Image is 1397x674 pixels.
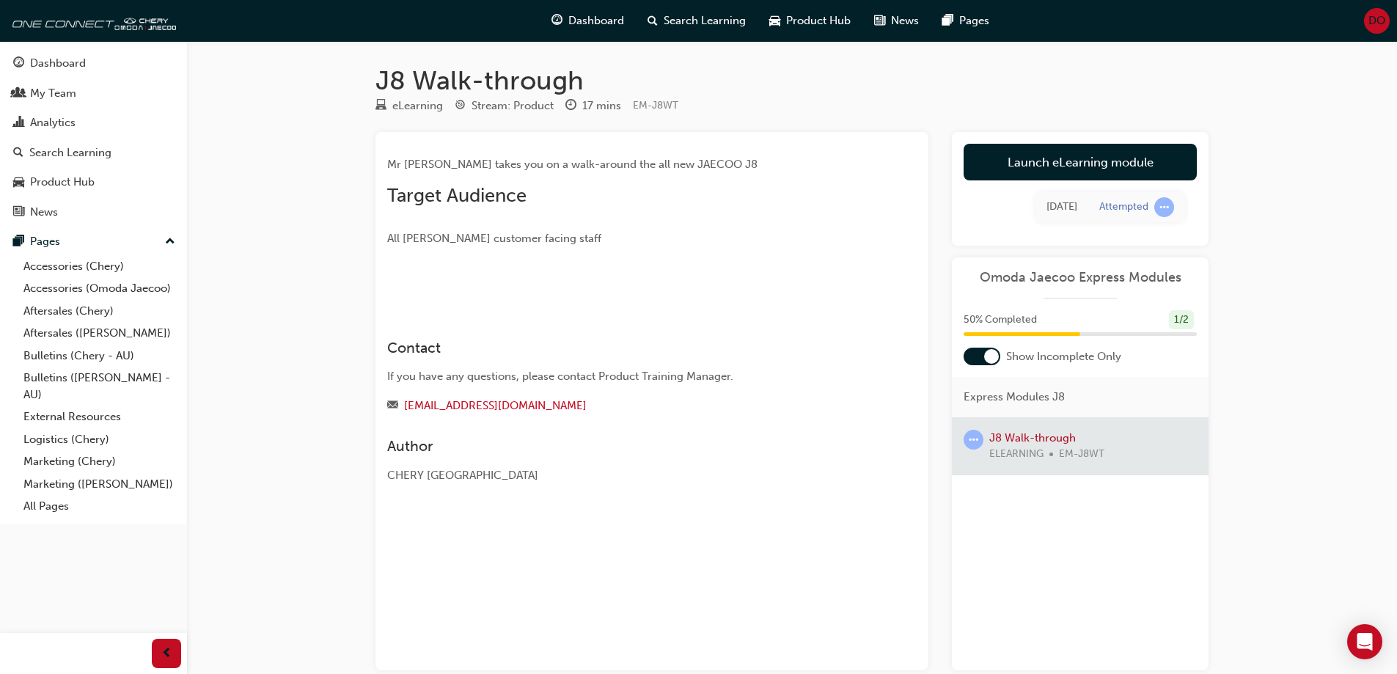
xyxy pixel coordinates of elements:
[387,368,864,385] div: If you have any questions, please contact Product Training Manager.
[387,340,864,356] h3: Contact
[1347,624,1382,659] div: Open Intercom Messenger
[392,98,443,114] div: eLearning
[568,12,624,29] span: Dashboard
[1099,200,1148,214] div: Attempted
[387,467,864,484] div: CHERY [GEOGRAPHIC_DATA]
[30,55,86,72] div: Dashboard
[18,406,181,428] a: External Resources
[13,235,24,249] span: pages-icon
[30,233,60,250] div: Pages
[387,158,758,171] span: Mr [PERSON_NAME] takes you on a walk-around the all new JAECOO J8
[387,397,864,415] div: Email
[633,99,678,111] span: Learning resource code
[7,6,176,35] img: oneconnect
[1046,199,1077,216] div: Wed Sep 10 2025 16:11:30 GMT+1000 (Australian Eastern Standard Time)
[931,6,1001,36] a: pages-iconPages
[1364,8,1390,34] button: DO
[648,12,658,30] span: search-icon
[13,206,24,219] span: news-icon
[404,399,587,412] a: [EMAIL_ADDRESS][DOMAIN_NAME]
[375,97,443,115] div: Type
[964,269,1197,286] a: Omoda Jaecoo Express Modules
[18,450,181,473] a: Marketing (Chery)
[455,100,466,113] span: target-icon
[375,65,1209,97] h1: J8 Walk-through
[387,232,601,245] span: All [PERSON_NAME] customer facing staff
[874,12,885,30] span: news-icon
[18,495,181,518] a: All Pages
[636,6,758,36] a: search-iconSearch Learning
[387,400,398,413] span: email-icon
[664,12,746,29] span: Search Learning
[30,174,95,191] div: Product Hub
[18,322,181,345] a: Aftersales ([PERSON_NAME])
[769,12,780,30] span: car-icon
[387,184,527,207] span: Target Audience
[13,176,24,189] span: car-icon
[6,50,181,77] a: Dashboard
[551,12,562,30] span: guage-icon
[786,12,851,29] span: Product Hub
[18,300,181,323] a: Aftersales (Chery)
[30,204,58,221] div: News
[29,144,111,161] div: Search Learning
[540,6,636,36] a: guage-iconDashboard
[161,645,172,663] span: prev-icon
[30,114,76,131] div: Analytics
[18,277,181,300] a: Accessories (Omoda Jaecoo)
[6,169,181,196] a: Product Hub
[455,97,554,115] div: Stream
[18,428,181,451] a: Logistics (Chery)
[375,100,386,113] span: learningResourceType_ELEARNING-icon
[964,312,1037,329] span: 50 % Completed
[862,6,931,36] a: news-iconNews
[18,473,181,496] a: Marketing ([PERSON_NAME])
[6,228,181,255] button: Pages
[891,12,919,29] span: News
[964,144,1197,180] a: Launch eLearning module
[13,87,24,100] span: people-icon
[18,255,181,278] a: Accessories (Chery)
[1169,310,1194,330] div: 1 / 2
[758,6,862,36] a: car-iconProduct Hub
[964,389,1065,406] span: Express Modules J8
[942,12,953,30] span: pages-icon
[472,98,554,114] div: Stream: Product
[18,345,181,367] a: Bulletins (Chery - AU)
[6,47,181,228] button: DashboardMy TeamAnalyticsSearch LearningProduct HubNews
[13,57,24,70] span: guage-icon
[30,85,76,102] div: My Team
[1368,12,1385,29] span: DO
[13,147,23,160] span: search-icon
[18,367,181,406] a: Bulletins ([PERSON_NAME] - AU)
[565,100,576,113] span: clock-icon
[13,117,24,130] span: chart-icon
[959,12,989,29] span: Pages
[387,438,864,455] h3: Author
[964,430,983,450] span: learningRecordVerb_ATTEMPT-icon
[582,98,621,114] div: 17 mins
[6,80,181,107] a: My Team
[565,97,621,115] div: Duration
[165,232,175,252] span: up-icon
[6,109,181,136] a: Analytics
[6,139,181,166] a: Search Learning
[1154,197,1174,217] span: learningRecordVerb_ATTEMPT-icon
[6,199,181,226] a: News
[1006,348,1121,365] span: Show Incomplete Only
